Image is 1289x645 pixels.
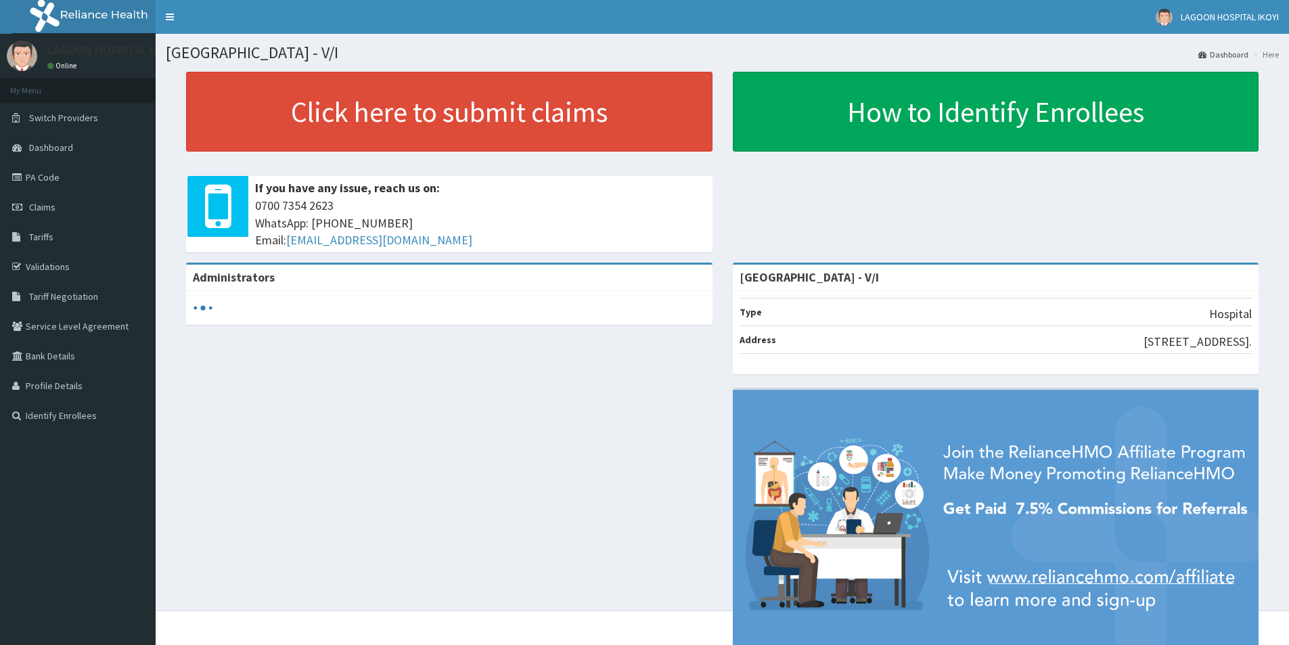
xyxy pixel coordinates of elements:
span: Tariffs [29,231,53,243]
span: LAGOON HOSPITAL IKOYI [1181,11,1279,23]
b: Administrators [193,269,275,285]
b: Address [740,334,776,346]
img: User Image [7,41,37,71]
span: Dashboard [29,141,73,154]
strong: [GEOGRAPHIC_DATA] - V/I [740,269,879,285]
p: [STREET_ADDRESS]. [1144,333,1252,351]
li: Here [1250,49,1279,60]
a: Click here to submit claims [186,72,713,152]
span: Tariff Negotiation [29,290,98,303]
p: Hospital [1209,305,1252,323]
a: Online [47,61,80,70]
a: Dashboard [1198,49,1248,60]
img: User Image [1156,9,1173,26]
b: Type [740,306,762,318]
a: [EMAIL_ADDRESS][DOMAIN_NAME] [286,232,472,248]
p: LAGOON HOSPITAL IKOYI [47,44,178,56]
h1: [GEOGRAPHIC_DATA] - V/I [166,44,1279,62]
span: Claims [29,201,55,213]
a: How to Identify Enrollees [733,72,1259,152]
b: If you have any issue, reach us on: [255,180,440,196]
span: 0700 7354 2623 WhatsApp: [PHONE_NUMBER] Email: [255,197,706,249]
svg: audio-loading [193,298,213,318]
span: Switch Providers [29,112,98,124]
